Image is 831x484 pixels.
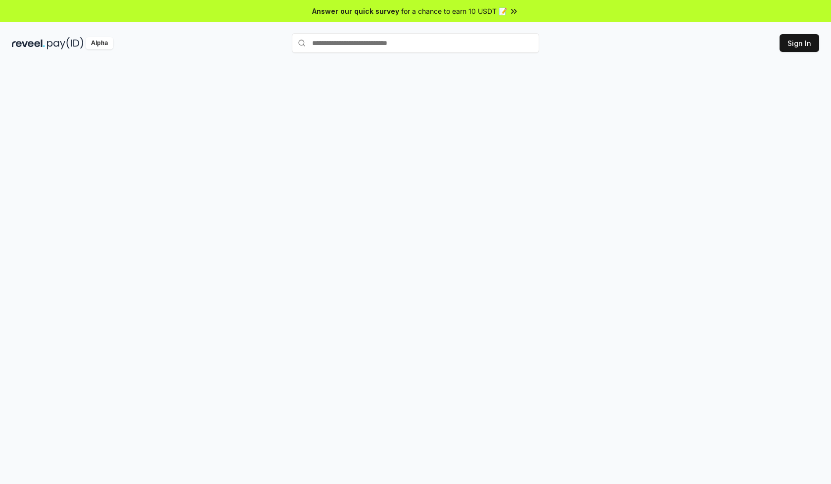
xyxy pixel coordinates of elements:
[780,34,819,52] button: Sign In
[47,37,84,49] img: pay_id
[12,37,45,49] img: reveel_dark
[86,37,113,49] div: Alpha
[312,6,399,16] span: Answer our quick survey
[401,6,507,16] span: for a chance to earn 10 USDT 📝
